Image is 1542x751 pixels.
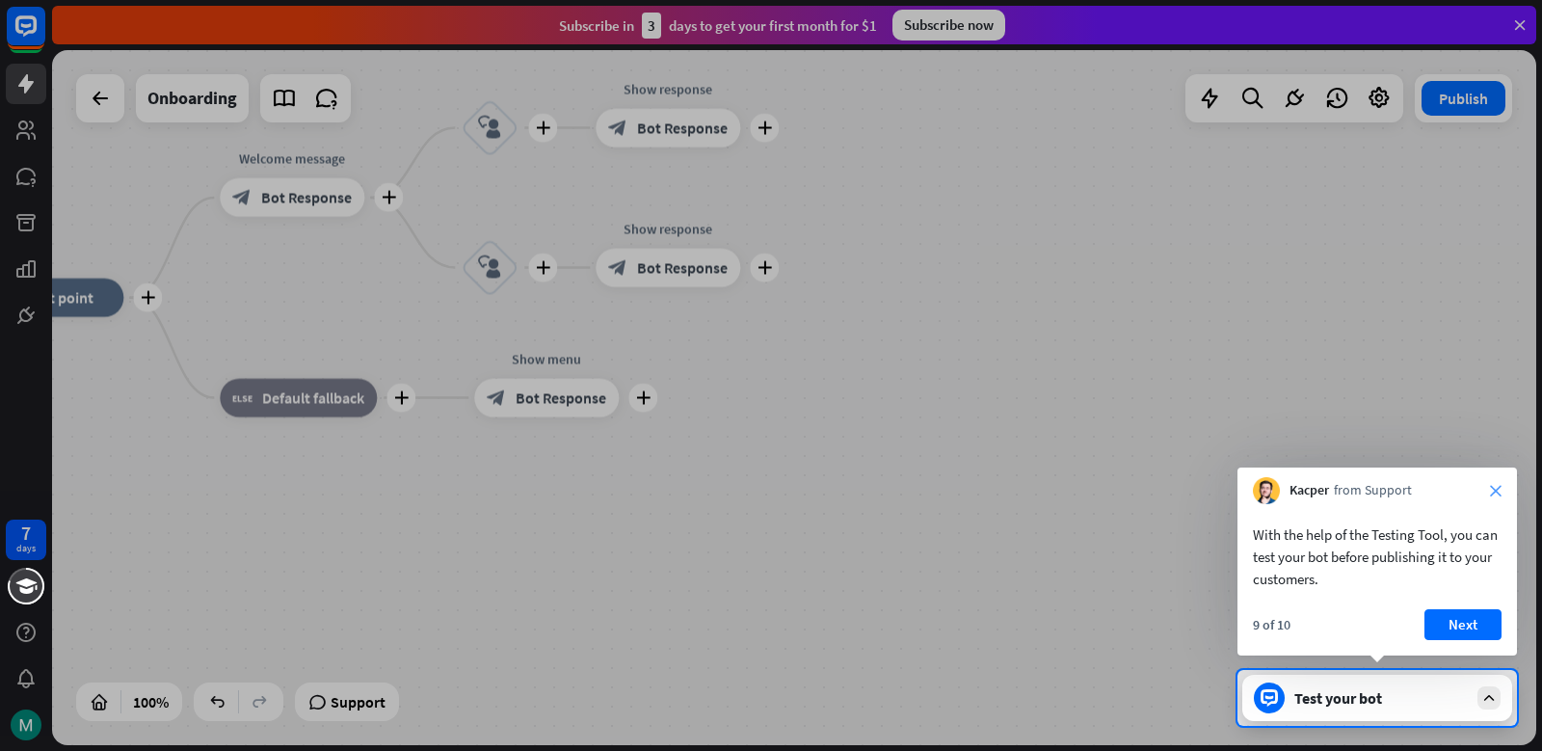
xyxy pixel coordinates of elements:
[1253,523,1502,590] div: With the help of the Testing Tool, you can test your bot before publishing it to your customers.
[1424,609,1502,640] button: Next
[1289,481,1329,500] span: Kacper
[1334,481,1412,500] span: from Support
[1294,688,1468,708] div: Test your bot
[1490,485,1502,496] i: close
[1253,616,1290,633] div: 9 of 10
[15,8,73,66] button: Open LiveChat chat widget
